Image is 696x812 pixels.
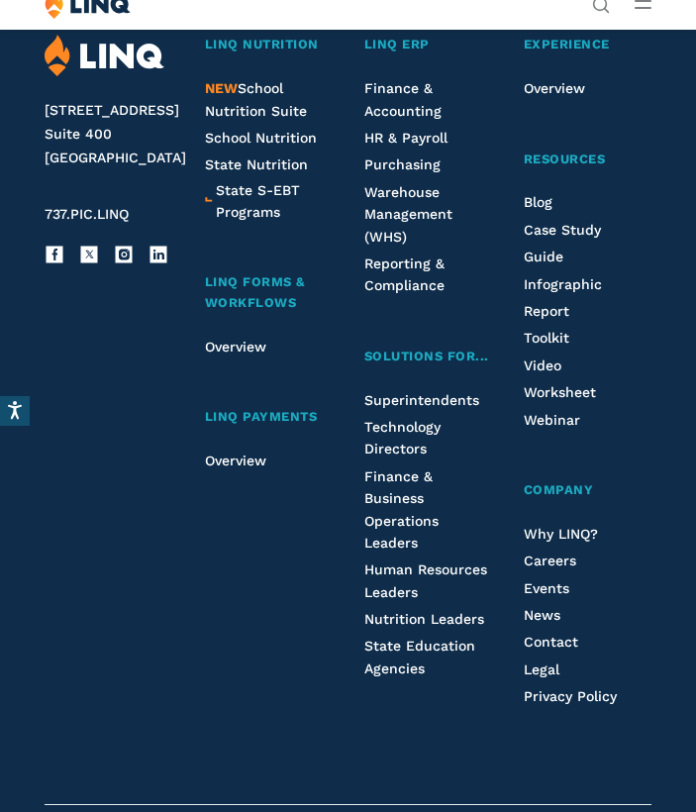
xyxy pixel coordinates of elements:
a: Video [524,357,561,373]
a: NEWSchool Nutrition Suite [205,80,307,118]
a: Superintendents [364,392,479,408]
a: Case Study [524,222,601,238]
a: LINQ ERP [364,35,492,55]
a: LinkedIn [149,245,168,264]
a: Contact [524,634,578,650]
a: Overview [524,80,585,96]
a: Infographic [524,276,602,292]
a: Finance & Accounting [364,80,442,118]
span: LINQ Forms & Workflows [205,274,305,310]
span: Experience [524,37,610,51]
iframe: Chat Window [605,726,666,787]
span: State S-EBT Programs [216,182,300,220]
a: HR & Payroll [364,130,447,146]
span: LINQ ERP [364,37,430,51]
a: Human Resources Leaders [364,561,487,599]
a: Purchasing [364,156,441,172]
a: Overview [205,453,266,468]
a: Experience [524,35,651,55]
a: Careers [524,553,576,568]
a: Company [524,480,651,501]
a: Nutrition Leaders [364,611,484,627]
address: [STREET_ADDRESS] Suite 400 [GEOGRAPHIC_DATA] [45,99,184,169]
a: LINQ Nutrition [205,35,333,55]
a: Warehouse Management (WHS) [364,184,452,245]
a: Blog [524,194,552,210]
a: News [524,607,560,623]
a: LINQ Payments [205,407,333,428]
a: Technology Directors [364,419,441,457]
a: Reporting & Compliance [364,255,445,293]
span: LINQ Nutrition [205,37,319,51]
a: Privacy Policy [524,688,617,704]
a: Toolkit [524,330,569,346]
a: State Education Agencies [364,638,475,675]
a: X [79,245,99,264]
a: Events [524,580,569,596]
a: Resources [524,150,651,170]
a: Worksheet [524,384,596,400]
a: Finance & Business Operations Leaders [364,468,439,551]
a: Guide [524,249,563,264]
a: Why LINQ? [524,526,598,542]
span: NEW [205,80,238,96]
a: Overview [205,339,266,355]
a: Legal [524,661,559,677]
span: Company [524,482,594,497]
a: Facebook [45,245,64,264]
a: Instagram [114,245,134,264]
a: State Nutrition [205,156,308,172]
span: School Nutrition Suite [205,80,307,118]
a: Webinar [524,412,580,428]
span: LINQ Payments [205,409,318,424]
a: School Nutrition [205,130,317,146]
span: 737.PIC.LINQ [45,206,129,222]
span: Resources [524,152,606,166]
img: LINQ | K‑12 Software [45,35,164,77]
a: Report [524,303,569,319]
a: LINQ Forms & Workflows [205,272,333,314]
a: State S-EBT Programs [216,179,333,224]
